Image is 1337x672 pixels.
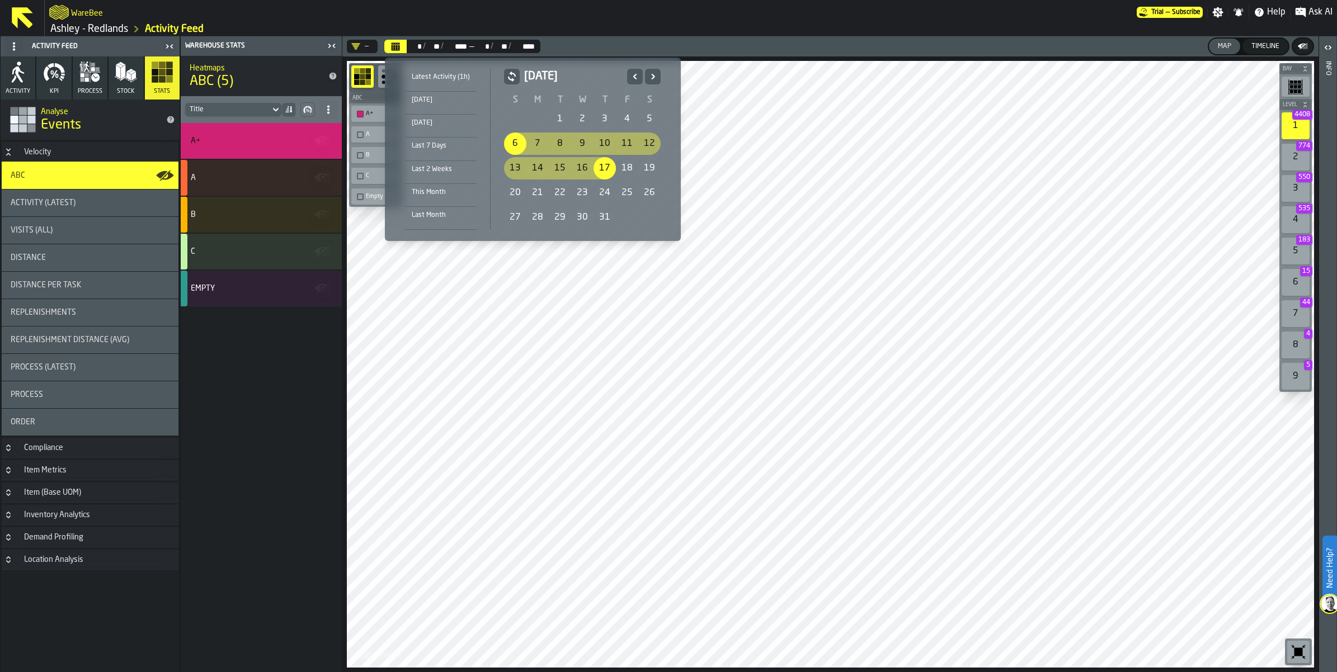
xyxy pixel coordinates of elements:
div: 19 [638,157,661,179]
div: 14 [526,157,549,179]
div: Tuesday, July 22, 2025 [549,182,571,204]
div: Tuesday, July 15, 2025 selected [549,157,571,179]
div: [DATE] [405,117,477,129]
div: Wednesday, July 16, 2025 selected [571,157,594,179]
div: Last 2 Weeks [405,163,477,176]
div: Saturday, July 26, 2025 [638,182,661,204]
div: Monday, July 21, 2025 [526,182,549,204]
div: 13 [504,157,526,179]
div: Latest Activity (1h) [405,71,477,83]
div: Saturday, July 12, 2025 selected [638,132,661,155]
div: Wednesday, July 30, 2025 [571,206,594,229]
div: 29 [549,206,571,229]
th: T [594,93,616,107]
button: Next [645,69,661,84]
div: 27 [504,206,526,229]
div: Friday, July 25, 2025 [616,182,638,204]
div: Sunday, July 6, 2025 selected [504,132,526,155]
div: July 2025 [504,69,661,230]
div: Sunday, July 27, 2025 [504,206,526,229]
button: button- [504,69,520,84]
div: 23 [571,182,594,204]
div: 16 [571,157,594,179]
button: Previous [627,69,643,84]
div: 12 [638,132,661,155]
div: 25 [616,182,638,204]
th: W [571,93,594,107]
div: 1 [549,108,571,130]
div: 18 [616,157,638,179]
div: Monday, July 28, 2025 [526,206,549,229]
div: Wednesday, July 9, 2025 selected [571,132,594,155]
div: Tuesday, July 8, 2025 selected [549,132,571,155]
div: 8 [549,132,571,155]
h2: [DATE] [524,69,623,84]
div: 15 [549,157,571,179]
div: Friday, July 18, 2025 [616,157,638,179]
div: Monday, July 14, 2025 selected [526,157,549,179]
div: 22 [549,182,571,204]
label: Need Help? [1324,537,1336,599]
div: [DATE] [405,94,477,106]
div: 2 [571,108,594,130]
div: 10 [594,132,616,155]
div: Thursday, July 10, 2025 selected [594,132,616,155]
div: 11 [616,132,638,155]
th: S [504,93,526,107]
div: Thursday, July 3, 2025 [594,108,616,130]
div: 30 [571,206,594,229]
div: Thursday, July 24, 2025 [594,182,616,204]
div: Last 7 Days [405,140,477,152]
div: 28 [526,206,549,229]
div: Thursday, July 17, 2025 selected [594,157,616,179]
div: 3 [594,108,616,130]
div: 24 [594,182,616,204]
div: 4 [616,108,638,130]
div: Sunday, July 20, 2025 [504,182,526,204]
div: 26 [638,182,661,204]
div: 21 [526,182,549,204]
div: 9 [571,132,594,155]
div: Last Month [405,209,477,221]
th: S [638,93,661,107]
div: Saturday, July 19, 2025 [638,157,661,179]
div: Friday, July 11, 2025 selected [616,132,638,155]
div: Wednesday, July 2, 2025 [571,108,594,130]
div: 6 [504,132,526,155]
div: Tuesday, July 29, 2025 [549,206,571,229]
th: T [549,93,571,107]
th: M [526,93,549,107]
div: Sunday, July 13, 2025 selected [504,157,526,179]
div: Select date range Select date range [394,67,672,232]
div: 20 [504,182,526,204]
div: Friday, July 4, 2025 [616,108,638,130]
div: Thursday, July 31, 2025 [594,206,616,229]
th: F [616,93,638,107]
div: This Month [405,186,477,198]
div: Monday, July 7, 2025 selected [526,132,549,155]
div: 31 [594,206,616,229]
div: 7 [526,132,549,155]
table: July 2025 [504,93,661,230]
div: Wednesday, July 23, 2025 [571,182,594,204]
div: 5 [638,108,661,130]
div: Saturday, July 5, 2025 [638,108,661,130]
div: 17 [594,157,616,179]
div: Tuesday, July 1, 2025 [549,108,571,130]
